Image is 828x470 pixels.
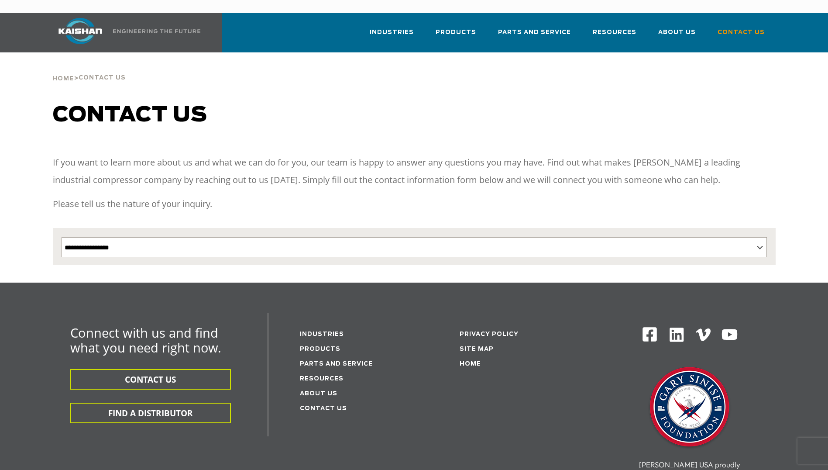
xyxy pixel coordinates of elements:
[300,376,344,382] a: Resources
[70,403,231,423] button: FIND A DISTRIBUTOR
[70,369,231,390] button: CONTACT US
[300,346,340,352] a: Products
[436,28,476,38] span: Products
[370,28,414,38] span: Industries
[52,74,74,82] a: Home
[79,75,126,81] span: Contact Us
[696,328,711,341] img: Vimeo
[53,154,776,189] p: If you want to learn more about us and what we can do for you, our team is happy to answer any qu...
[48,13,202,52] a: Kaishan USA
[498,21,571,51] a: Parts and Service
[593,21,636,51] a: Resources
[642,326,658,342] img: Facebook
[48,18,113,44] img: kaishan logo
[70,324,221,356] span: Connect with us and find what you need right now.
[52,76,74,82] span: Home
[436,21,476,51] a: Products
[646,364,733,452] img: Gary Sinise Foundation
[113,29,200,33] img: Engineering the future
[370,21,414,51] a: Industries
[300,406,347,411] a: Contact Us
[300,332,344,337] a: Industries
[460,332,519,337] a: Privacy Policy
[460,346,494,352] a: Site Map
[668,326,685,343] img: Linkedin
[53,195,776,213] p: Please tell us the nature of your inquiry.
[300,391,337,397] a: About Us
[721,326,738,343] img: Youtube
[658,28,696,38] span: About Us
[52,52,126,86] div: >
[718,28,765,38] span: Contact Us
[658,21,696,51] a: About Us
[460,361,481,367] a: Home
[53,105,207,126] span: Contact us
[300,361,373,367] a: Parts and service
[498,28,571,38] span: Parts and Service
[718,21,765,51] a: Contact Us
[593,28,636,38] span: Resources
